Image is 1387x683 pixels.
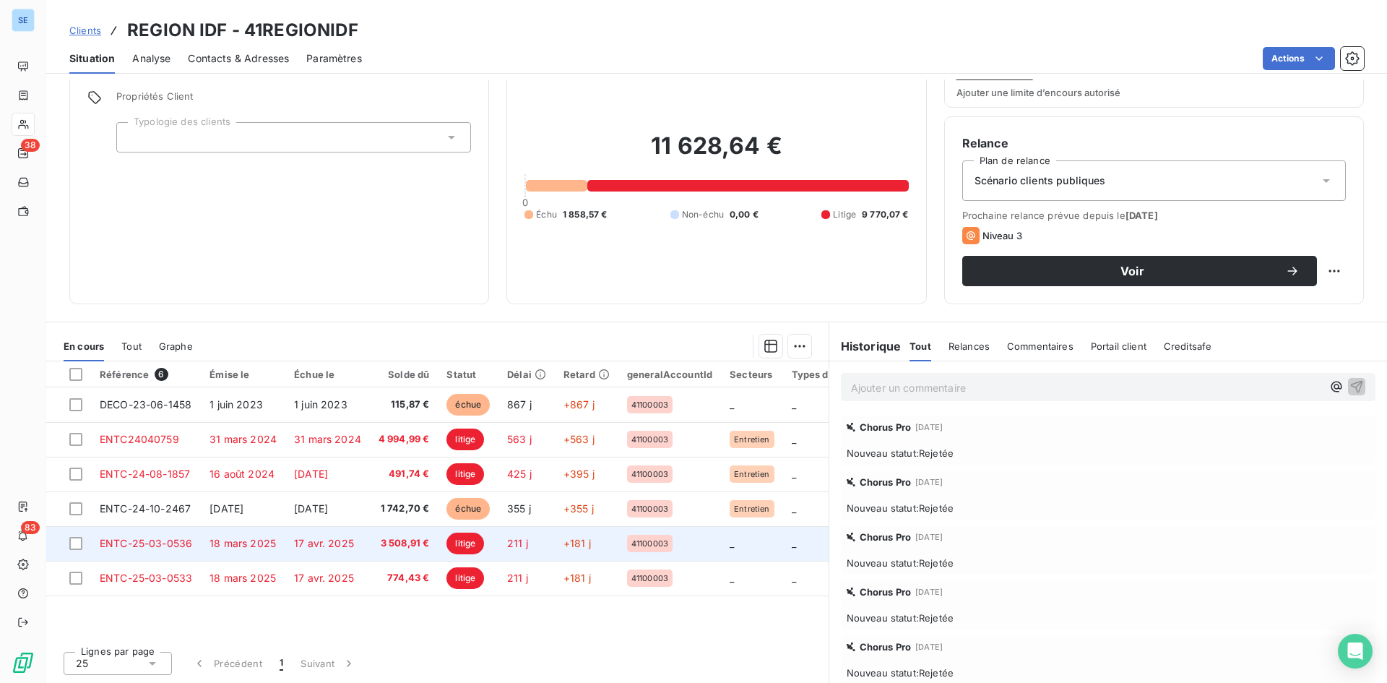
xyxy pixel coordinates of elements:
span: Entretien [734,435,769,444]
span: 38 [21,139,40,152]
span: _ [792,468,796,480]
span: échue [446,498,490,520]
span: _ [730,537,734,549]
span: 41100003 [631,539,668,548]
h3: REGION IDF - 41REGIONIDF [127,17,358,43]
h6: Historique [829,338,902,355]
span: Chorus Pro [860,641,912,653]
span: litige [446,533,484,554]
span: +181 j [563,537,591,549]
span: _ [792,398,796,411]
span: Non-échu [682,208,724,221]
span: Paramètres [306,51,362,66]
div: Secteurs [730,369,774,380]
span: 774,43 € [379,571,430,585]
span: _ [730,572,734,584]
span: Voir [980,265,1285,277]
span: +395 j [563,468,595,480]
span: +867 j [563,398,595,411]
span: 9 770,07 € [862,208,909,221]
span: DECO-23-06-1458 [100,398,191,411]
button: Précédent [183,648,271,679]
span: Chorus Pro [860,476,912,488]
span: [DATE] [915,423,943,431]
span: 211 j [507,537,528,549]
span: 563 j [507,433,532,445]
div: Délai [507,369,546,380]
span: Échu [536,208,557,221]
span: 3 508,91 € [379,536,430,551]
span: 1 742,70 € [379,502,430,516]
span: Relances [949,340,990,352]
span: 31 mars 2024 [209,433,277,445]
span: [DATE] [915,588,943,596]
span: Contacts & Adresses [188,51,289,66]
h6: Relance [962,134,1346,152]
span: 41100003 [631,504,668,513]
button: Voir [962,256,1317,286]
span: ENTC-24-10-2467 [100,502,191,515]
span: _ [792,572,796,584]
span: Creditsafe [1164,340,1212,352]
span: +563 j [563,433,595,445]
div: Référence [100,368,192,381]
span: Chorus Pro [860,531,912,543]
span: 41100003 [631,435,668,444]
span: Clients [69,25,101,36]
span: 355 j [507,502,531,515]
span: Nouveau statut : Rejetée [847,447,1370,459]
a: Clients [69,23,101,38]
span: ENTC-25-03-0536 [100,537,192,549]
span: Nouveau statut : Rejetée [847,502,1370,514]
span: Prochaine relance prévue depuis le [962,210,1346,221]
span: litige [446,567,484,589]
span: 25 [76,656,88,671]
span: Tout [121,340,142,352]
span: 4 994,99 € [379,432,430,447]
span: 0,00 € [730,208,759,221]
span: 18 mars 2025 [209,572,276,584]
span: 1 858,57 € [563,208,608,221]
span: échue [446,394,490,416]
span: [DATE] [915,643,943,651]
span: Scénario clients publiques [975,173,1106,188]
div: Échue le [294,369,361,380]
span: 867 j [507,398,532,411]
span: En cours [64,340,104,352]
span: Chorus Pro [860,586,912,598]
span: _ [792,502,796,515]
span: Niveau 3 [982,230,1022,241]
span: Nouveau statut : Rejetée [847,557,1370,569]
div: generalAccountId [627,369,712,380]
span: 41100003 [631,470,668,478]
div: Solde dû [379,369,430,380]
span: 0 [522,197,528,208]
span: Situation [69,51,115,66]
span: 6 [155,368,168,381]
span: 83 [21,521,40,534]
span: ENTC-25-03-0533 [100,572,192,584]
span: _ [792,433,796,445]
span: Propriétés Client [116,90,471,111]
span: Commentaires [1007,340,1073,352]
h2: 11 628,64 € [524,132,908,175]
span: 1 [280,656,283,671]
span: 115,87 € [379,398,430,412]
span: 16 août 2024 [209,468,275,480]
span: Litige [833,208,856,221]
span: [DATE] [1125,210,1158,221]
span: 17 avr. 2025 [294,537,354,549]
span: _ [792,537,796,549]
div: Émise le [209,369,277,380]
span: _ [730,398,734,411]
span: [DATE] [915,533,943,541]
span: 425 j [507,468,532,480]
span: Tout [909,340,931,352]
span: Analyse [132,51,170,66]
div: Statut [446,369,490,380]
span: Nouveau statut : Rejetée [847,612,1370,624]
div: Types de contentieux [792,369,894,380]
span: 41100003 [631,574,668,583]
span: Chorus Pro [860,421,912,433]
span: Entretien [734,504,769,513]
